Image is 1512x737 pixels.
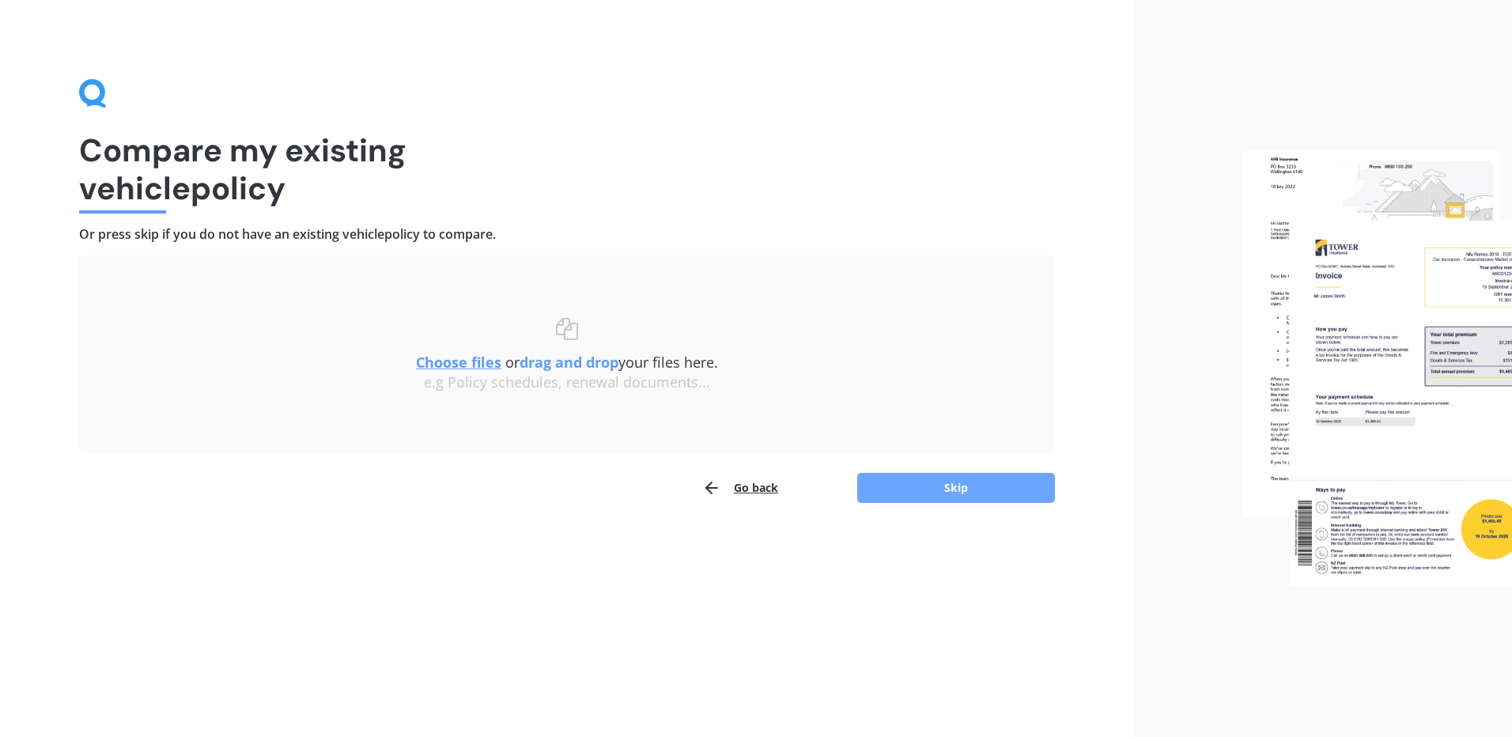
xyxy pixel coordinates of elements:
h4: Or press skip if you do not have an existing vehicle policy to compare. [79,226,1055,243]
button: Skip [857,473,1055,503]
div: e.g Policy schedules, renewal documents... [111,374,1023,391]
h1: Compare my existing vehicle policy [79,131,1055,207]
img: files.webp [1242,151,1512,586]
u: Choose files [416,353,501,372]
b: drag and drop [520,353,618,372]
span: or your files here. [416,353,718,372]
button: Go back [702,472,778,504]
